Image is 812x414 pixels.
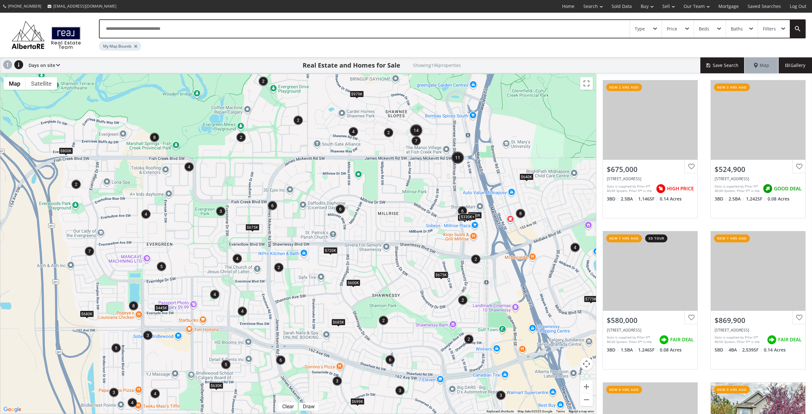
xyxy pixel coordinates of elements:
[580,380,593,393] button: Zoom in
[111,343,121,353] div: 5
[715,184,760,194] div: Data is supplied by Pillar 9™ MLS® System. Pillar 9™ is the owner of the copyright in its MLS® Sy...
[385,355,395,365] div: 6
[580,358,593,370] button: Map camera controls
[350,398,364,405] div: $699K
[764,347,786,353] span: 0.14 Acres
[221,360,231,369] div: 5
[384,128,393,137] div: 2
[53,3,116,9] span: [EMAIL_ADDRESS][DOMAIN_NAME]
[729,196,744,202] span: 2.5 BA
[236,133,246,142] div: 2
[556,410,565,413] a: Terms
[458,206,467,216] div: 6
[778,57,812,73] div: Gallery
[520,173,534,180] div: $640K
[85,246,94,256] div: 7
[346,279,360,286] div: $600K
[715,176,802,181] div: 61 Everstone Avenue SW, Calgary, AB T2Y4J6
[458,214,472,221] div: $259K
[143,331,153,340] div: 3
[715,335,764,345] div: Data is supplied by Pillar 9™ MLS® System. Pillar 9™ is the owner of the copyright in its MLS® Sy...
[607,315,694,325] div: $580,000
[584,295,598,302] div: $775K
[350,91,364,97] div: $979K
[216,207,226,216] div: 3
[379,316,388,325] div: 2
[468,212,482,218] div: $280K
[471,254,481,264] div: 2
[658,333,670,346] img: rating icon
[765,333,778,346] img: rating icon
[635,27,645,31] div: Type
[238,306,247,316] div: 4
[44,0,120,12] a: [EMAIL_ADDRESS][DOMAIN_NAME]
[281,404,295,410] div: Clear
[458,295,468,305] div: 2
[128,398,137,407] div: 4
[150,389,160,398] div: 4
[2,405,23,414] a: Open this area in Google Maps (opens a new window)
[715,347,727,353] span: 5 BD
[410,124,422,137] div: 14
[349,127,358,136] div: 4
[411,136,421,146] div: 7
[496,391,506,400] div: 3
[715,315,802,325] div: $869,900
[621,347,637,353] span: 1.5 BA
[276,355,285,365] div: 6
[141,209,151,219] div: 4
[259,76,268,86] div: 2
[246,224,259,230] div: $675K
[654,182,667,195] img: rating icon
[434,271,448,278] div: $675K
[210,290,219,299] div: 4
[607,196,619,202] span: 3 BD
[754,62,769,69] span: Map
[209,382,223,389] div: $630K
[184,162,194,172] div: 4
[157,262,166,271] div: 5
[699,27,709,31] div: Beds
[129,301,138,311] div: 8
[99,42,141,51] div: My Map Bounds
[607,327,694,333] div: 140 Eversyde Circle SW, Calgary, AB T2Y 4T4
[638,347,658,353] span: 1,246 SF
[80,311,94,317] div: $680K
[638,196,658,202] span: 1,146 SF
[785,62,805,69] span: Gallery
[71,180,81,189] div: 2
[670,336,694,343] span: FAIR DEAL
[745,57,778,73] div: Map
[763,27,776,31] div: Filters
[301,404,316,410] div: Draw
[569,410,594,413] a: Report a map error
[332,376,342,386] div: 3
[660,347,682,353] span: 0.08 Acres
[278,404,298,410] div: Click to clear.
[232,254,242,263] div: 4
[731,27,743,31] div: Baths
[742,347,762,353] span: 2,539 SF
[268,201,277,210] div: 6
[487,409,514,414] button: Keyboard shortcuts
[660,196,682,202] span: 0.14 Acres
[580,77,593,90] button: Toggle fullscreen view
[715,164,802,174] div: $524,900
[293,115,303,125] div: 2
[570,243,580,252] div: 4
[596,225,704,376] a: new 7 hrs ago3d tour$580,000[STREET_ADDRESS]Data is supplied by Pillar 9™ MLS® System. Pillar 9™ ...
[516,209,525,218] div: 8
[8,3,41,9] span: [PHONE_NUMBER]
[451,151,464,164] div: 11
[324,247,337,254] div: $720K
[274,263,284,272] div: 2
[704,74,812,225] a: new 3 hrs ago$524,900[STREET_ADDRESS]Data is supplied by Pillar 9™ MLS® System. Pillar 9™ is the ...
[299,404,318,410] div: Click to draw.
[518,410,552,413] span: Map data ©2025 Google
[59,147,73,154] div: $800K
[25,57,60,73] div: Days on site
[607,164,694,174] div: $675,000
[715,196,727,202] span: 3 BD
[607,347,619,353] span: 3 BD
[460,214,476,220] div: $330K+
